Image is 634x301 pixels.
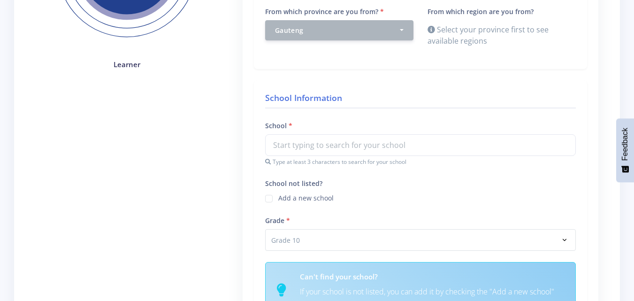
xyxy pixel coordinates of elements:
label: School not listed? [265,178,322,188]
small: Type at least 3 characters to search for your school [265,158,576,166]
div: Gauteng [275,25,398,35]
label: School [265,121,292,131]
label: Grade [265,216,290,225]
h4: School Information [265,92,576,108]
label: Add a new school [278,193,334,201]
button: Gauteng [265,20,413,40]
h6: Can't find your school? [300,271,564,282]
span: Feedback [621,128,629,161]
label: From which province are you from? [265,7,384,16]
h4: Learner [43,59,211,70]
button: Feedback - Show survey [616,118,634,182]
div: Select your province first to see available regions [428,24,576,46]
input: Start typing to search for your school [265,134,576,156]
label: From which region are you from? [428,7,534,16]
